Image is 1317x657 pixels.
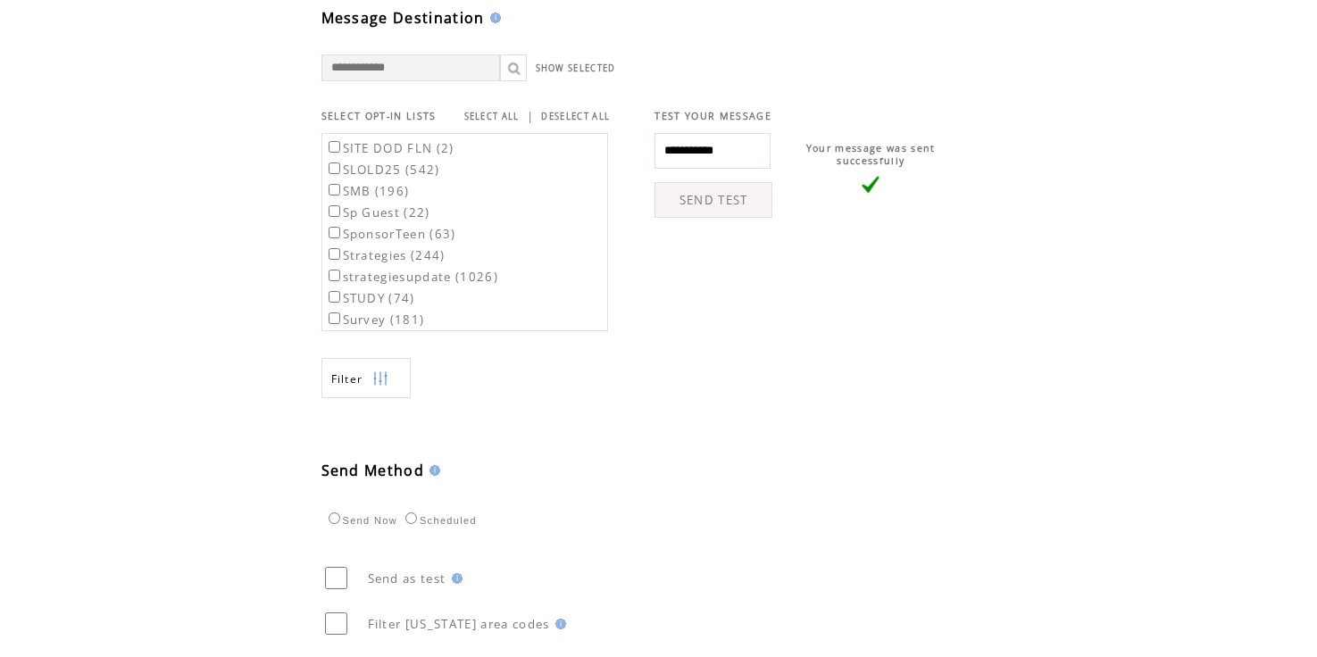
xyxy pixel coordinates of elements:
[329,512,340,524] input: Send Now
[541,111,610,122] a: DESELECT ALL
[401,515,477,526] label: Scheduled
[325,162,440,178] label: SLOLD25 (542)
[372,359,388,399] img: filters.png
[329,184,340,195] input: SMB (196)
[325,269,499,285] label: strategiesupdate (1026)
[329,205,340,217] input: Sp Guest (22)
[321,110,437,122] span: SELECT OPT-IN LISTS
[321,358,411,398] a: Filter
[550,619,566,629] img: help.gif
[654,110,771,122] span: TEST YOUR MESSAGE
[325,290,415,306] label: STUDY (74)
[329,141,340,153] input: SITE DOD FLN (2)
[329,162,340,174] input: SLOLD25 (542)
[321,461,425,480] span: Send Method
[325,226,456,242] label: SponsorTeen (63)
[527,108,534,124] span: |
[446,573,463,584] img: help.gif
[325,204,430,220] label: Sp Guest (22)
[325,247,446,263] label: Strategies (244)
[806,142,936,167] span: Your message was sent successfully
[329,312,340,324] input: Survey (181)
[324,515,397,526] label: Send Now
[329,248,340,260] input: Strategies (244)
[329,291,340,303] input: STUDY (74)
[325,312,425,328] label: Survey (181)
[654,182,772,218] a: SEND TEST
[329,227,340,238] input: SponsorTeen (63)
[368,616,550,632] span: Filter [US_STATE] area codes
[464,111,520,122] a: SELECT ALL
[321,8,485,28] span: Message Destination
[325,183,410,199] label: SMB (196)
[368,570,446,586] span: Send as test
[536,62,616,74] a: SHOW SELECTED
[405,512,417,524] input: Scheduled
[331,371,363,387] span: Show filters
[325,140,454,156] label: SITE DOD FLN (2)
[424,465,440,476] img: help.gif
[329,270,340,281] input: strategiesupdate (1026)
[862,176,879,194] img: vLarge.png
[485,12,501,23] img: help.gif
